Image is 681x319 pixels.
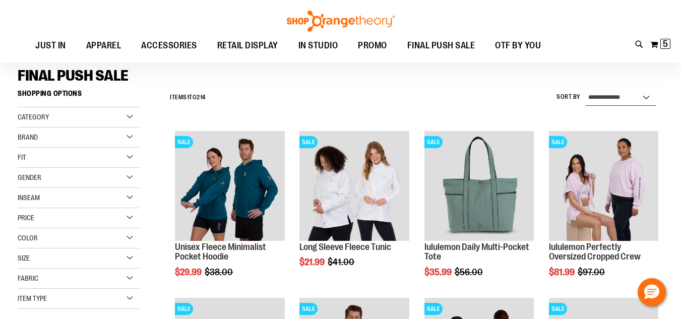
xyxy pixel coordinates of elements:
span: $56.00 [455,267,484,277]
a: lululemon Perfectly Oversized Cropped CrewSALE [549,131,658,242]
h2: Items to [170,90,206,105]
span: SALE [549,136,567,148]
a: RETAIL DISPLAY [207,34,288,57]
a: Long Sleeve Fleece Tunic [299,242,391,252]
div: product [170,126,289,303]
strong: Shopping Options [18,85,139,107]
a: FINAL PUSH SALE [397,34,485,57]
a: ACCESSORIES [131,34,207,57]
span: Price [18,214,34,222]
a: Product image for Fleece Long SleeveSALE [299,131,409,242]
span: SALE [175,136,193,148]
span: Gender [18,173,41,181]
a: IN STUDIO [288,34,348,57]
span: Fabric [18,274,38,282]
img: Product image for Fleece Long Sleeve [299,131,409,240]
span: SALE [424,303,443,315]
span: $41.00 [328,257,356,267]
span: $21.99 [299,257,326,267]
img: Unisex Fleece Minimalist Pocket Hoodie [175,131,284,240]
span: $29.99 [175,267,203,277]
span: SALE [549,303,567,315]
div: product [294,126,414,293]
a: JUST IN [25,34,76,57]
span: Inseam [18,194,40,202]
span: 5 [663,39,668,49]
button: Hello, have a question? Let’s chat. [638,278,666,306]
img: Shop Orangetheory [285,11,396,32]
label: Sort By [556,93,581,101]
a: Unisex Fleece Minimalist Pocket Hoodie [175,242,266,262]
a: lululemon Daily Multi-Pocket ToteSALE [424,131,534,242]
span: ACCESSORIES [141,34,197,57]
span: Brand [18,133,38,141]
span: SALE [424,136,443,148]
span: SALE [299,136,318,148]
span: Category [18,113,49,121]
span: $35.99 [424,267,453,277]
span: Color [18,234,38,242]
span: FINAL PUSH SALE [407,34,475,57]
span: RETAIL DISPLAY [217,34,278,57]
span: SALE [299,303,318,315]
span: IN STUDIO [298,34,338,57]
span: FINAL PUSH SALE [18,67,129,84]
span: Size [18,254,30,262]
span: OTF BY YOU [495,34,541,57]
span: PROMO [358,34,387,57]
a: Unisex Fleece Minimalist Pocket HoodieSALE [175,131,284,242]
a: OTF BY YOU [485,34,551,57]
span: APPAREL [86,34,121,57]
span: 214 [197,94,206,101]
img: lululemon Daily Multi-Pocket Tote [424,131,534,240]
span: SALE [175,303,193,315]
span: $81.99 [549,267,576,277]
a: PROMO [348,34,397,57]
div: product [419,126,539,303]
a: lululemon Perfectly Oversized Cropped Crew [549,242,641,262]
img: lululemon Perfectly Oversized Cropped Crew [549,131,658,240]
span: JUST IN [35,34,66,57]
span: Fit [18,153,26,161]
a: APPAREL [76,34,132,57]
span: 1 [187,94,190,101]
span: $38.00 [205,267,234,277]
span: $97.00 [578,267,606,277]
span: Item Type [18,294,47,302]
a: lululemon Daily Multi-Pocket Tote [424,242,529,262]
div: product [544,126,663,303]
